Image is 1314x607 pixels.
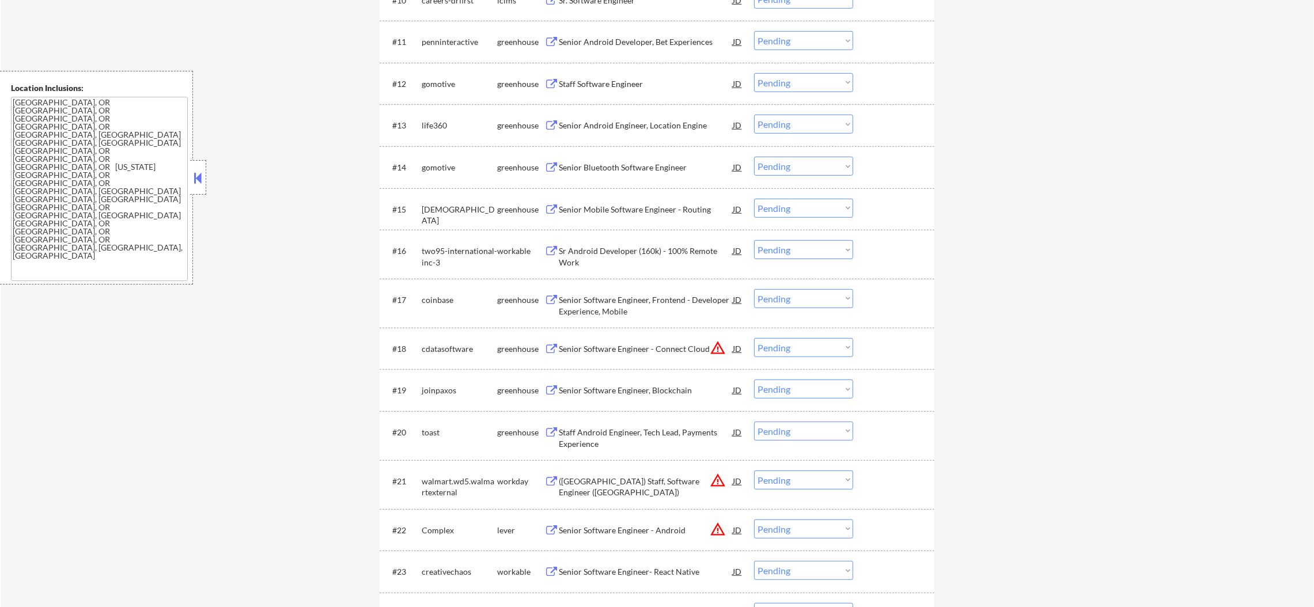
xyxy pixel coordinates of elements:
div: JD [732,157,743,177]
div: #18 [392,343,412,355]
div: JD [732,561,743,582]
div: #16 [392,245,412,257]
div: life360 [422,120,497,131]
div: #23 [392,566,412,578]
div: Sr Android Developer (160k) - 100% Remote Work [559,245,733,268]
div: #19 [392,385,412,396]
button: warning_amber [710,521,726,537]
div: Senior Software Engineer, Blockchain [559,385,733,396]
div: Senior Android Developer, Bet Experiences [559,36,733,48]
div: coinbase [422,294,497,306]
div: toast [422,427,497,438]
div: JD [732,73,743,94]
div: greenhouse [497,162,544,173]
div: joinpaxos [422,385,497,396]
div: creativechaos [422,566,497,578]
div: Senior Software Engineer - Android [559,525,733,536]
button: warning_amber [710,472,726,488]
div: Senior Android Engineer, Location Engine [559,120,733,131]
div: JD [732,31,743,52]
div: lever [497,525,544,536]
div: greenhouse [497,78,544,90]
div: greenhouse [497,385,544,396]
div: workable [497,566,544,578]
div: Senior Software Engineer - Connect Cloud [559,343,733,355]
div: greenhouse [497,294,544,306]
div: workable [497,245,544,257]
div: [DEMOGRAPHIC_DATA] [422,204,497,226]
div: Location Inclusions: [11,82,188,94]
div: #15 [392,204,412,215]
div: #20 [392,427,412,438]
div: JD [732,240,743,261]
div: workday [497,476,544,487]
div: walmart.wd5.walmartexternal [422,476,497,498]
div: JD [732,289,743,310]
div: JD [732,422,743,442]
div: greenhouse [497,427,544,438]
button: warning_amber [710,340,726,356]
div: Senior Bluetooth Software Engineer [559,162,733,173]
div: two95-international-inc-3 [422,245,497,268]
div: JD [732,519,743,540]
div: #11 [392,36,412,48]
div: #22 [392,525,412,536]
div: #14 [392,162,412,173]
div: #12 [392,78,412,90]
div: cdatasoftware [422,343,497,355]
div: ([GEOGRAPHIC_DATA]) Staff, Software Engineer ([GEOGRAPHIC_DATA]) [559,476,733,498]
div: JD [732,380,743,400]
div: greenhouse [497,204,544,215]
div: #17 [392,294,412,306]
div: penninteractive [422,36,497,48]
div: JD [732,338,743,359]
div: gomotive [422,78,497,90]
div: greenhouse [497,343,544,355]
div: JD [732,199,743,219]
div: #13 [392,120,412,131]
div: JD [732,115,743,135]
div: #21 [392,476,412,487]
div: Complex [422,525,497,536]
div: greenhouse [497,120,544,131]
div: greenhouse [497,36,544,48]
div: gomotive [422,162,497,173]
div: Staff Android Engineer, Tech Lead, Payments Experience [559,427,733,449]
div: Staff Software Engineer [559,78,733,90]
div: Senior Software Engineer, Frontend - Developer Experience, Mobile [559,294,733,317]
div: JD [732,471,743,491]
div: Senior Mobile Software Engineer - Routing [559,204,733,215]
div: Senior Software Engineer- React Native [559,566,733,578]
